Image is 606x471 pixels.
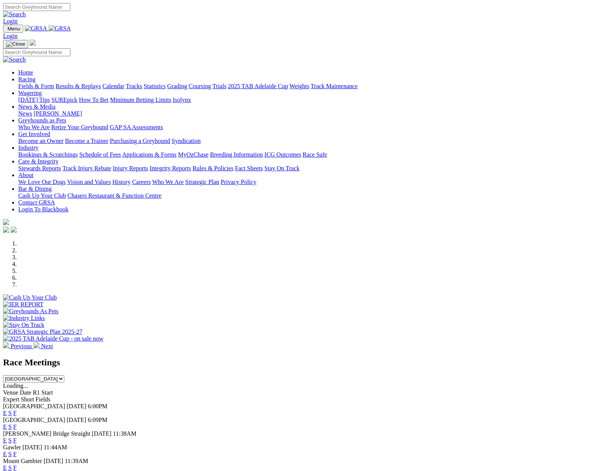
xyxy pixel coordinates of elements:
[172,138,200,144] a: Syndication
[18,103,56,110] a: News & Media
[3,322,44,328] img: Stay On Track
[88,403,108,409] span: 6:00PM
[221,179,256,185] a: Privacy Policy
[3,343,33,349] a: Previous
[228,83,288,89] a: 2025 TAB Adelaide Cup
[44,458,64,464] span: [DATE]
[8,423,12,430] a: S
[3,18,17,24] a: Login
[3,48,70,56] input: Search
[67,179,111,185] a: Vision and Values
[122,151,177,158] a: Applications & Forms
[3,25,23,33] button: Toggle navigation
[152,179,184,185] a: Who We Are
[167,83,187,89] a: Grading
[112,179,130,185] a: History
[18,69,33,76] a: Home
[18,138,603,144] div: Get Involved
[126,83,142,89] a: Tracks
[51,124,108,130] a: Retire Your Greyhound
[3,294,57,301] img: Cash Up Your Club
[212,83,226,89] a: Trials
[3,444,21,450] span: Gawler
[18,90,42,96] a: Wagering
[185,179,219,185] a: Strategic Plan
[264,151,301,158] a: ICG Outcomes
[3,382,28,389] span: Loading...
[18,186,52,192] a: Bar & Dining
[18,151,603,158] div: Industry
[3,56,26,63] img: Search
[33,110,82,117] a: [PERSON_NAME]
[110,97,171,103] a: Minimum Betting Limits
[189,83,211,89] a: Coursing
[144,83,166,89] a: Statistics
[302,151,327,158] a: Race Safe
[33,389,53,396] span: R1 Start
[18,110,32,117] a: News
[6,41,25,47] img: Close
[3,410,7,416] a: E
[3,357,603,368] h2: Race Meetings
[3,335,103,342] img: 2025 TAB Adelaide Cup - on sale now
[35,396,50,403] span: Fields
[18,179,603,186] div: About
[3,396,19,403] span: Expert
[18,151,78,158] a: Bookings & Scratchings
[264,165,299,171] a: Stay On Track
[62,165,111,171] a: Track Injury Rebate
[178,151,208,158] a: MyOzChase
[18,158,59,165] a: Care & Integrity
[22,444,42,450] span: [DATE]
[18,83,54,89] a: Fields & Form
[21,396,34,403] span: Short
[33,343,53,349] a: Next
[13,410,17,416] a: F
[67,417,86,423] span: [DATE]
[41,343,53,349] span: Next
[3,308,59,315] img: Greyhounds As Pets
[92,430,111,437] span: [DATE]
[18,83,603,90] div: Racing
[11,227,17,233] img: twitter.svg
[8,26,20,32] span: Menu
[79,151,121,158] a: Schedule of Fees
[3,465,7,471] a: E
[18,131,50,137] a: Get Involved
[18,76,35,82] a: Racing
[18,124,50,130] a: Who We Are
[18,97,50,103] a: [DATE] Tips
[33,342,40,348] img: chevron-right-pager-white.svg
[18,144,38,151] a: Industry
[18,172,33,178] a: About
[18,192,603,199] div: Bar & Dining
[3,403,65,409] span: [GEOGRAPHIC_DATA]
[18,192,66,199] a: Cash Up Your Club
[113,165,148,171] a: Injury Reports
[18,165,603,172] div: Care & Integrity
[3,451,7,457] a: E
[11,343,32,349] span: Previous
[18,206,68,213] a: Login To Blackbook
[110,138,170,144] a: Purchasing a Greyhound
[102,83,124,89] a: Calendar
[13,465,17,471] a: F
[18,124,603,131] div: Greyhounds as Pets
[3,33,17,39] a: Login
[210,151,263,158] a: Breeding Information
[18,110,603,117] div: News & Media
[3,417,65,423] span: [GEOGRAPHIC_DATA]
[56,83,101,89] a: Results & Replays
[110,124,163,130] a: GAP SA Assessments
[3,315,45,322] img: Industry Links
[49,25,71,32] img: GRSA
[3,342,9,348] img: chevron-left-pager-white.svg
[20,389,31,396] span: Date
[8,410,12,416] a: S
[8,465,12,471] a: S
[3,227,9,233] img: facebook.svg
[3,389,18,396] span: Venue
[18,179,65,185] a: We Love Our Dogs
[67,403,86,409] span: [DATE]
[18,199,55,206] a: Contact GRSA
